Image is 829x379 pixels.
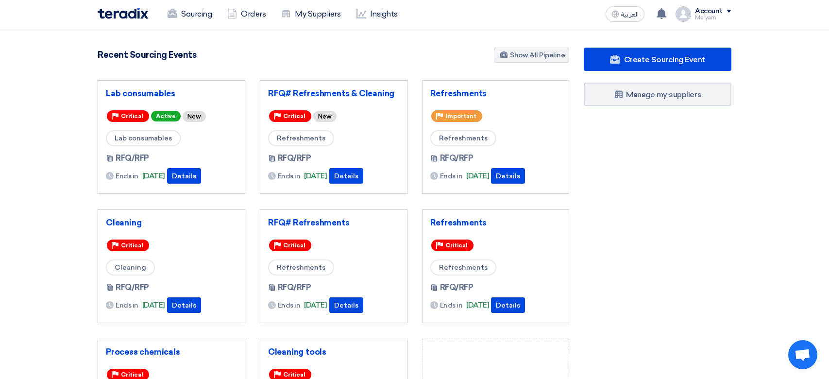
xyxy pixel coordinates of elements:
a: Insights [349,3,406,25]
img: Teradix logo [98,8,148,19]
div: New [183,111,206,122]
h4: Recent Sourcing Events [98,50,196,60]
span: Critical [283,371,305,378]
span: Critical [445,242,468,249]
span: [DATE] [304,300,327,311]
span: RFQ/RFP [278,282,311,293]
span: Ends in [440,171,463,181]
a: RFQ# Refreshments & Cleaning [268,88,399,98]
button: Details [167,297,201,313]
span: Critical [121,242,143,249]
button: Details [167,168,201,184]
a: Lab consumables [106,88,237,98]
span: Lab consumables [106,130,181,146]
span: Active [151,111,181,121]
span: [DATE] [466,300,489,311]
a: Refreshments [430,218,561,227]
a: Manage my suppliers [584,83,731,106]
span: Critical [283,113,305,120]
span: RFQ/RFP [278,153,311,164]
div: Open chat [788,340,817,369]
a: Refreshments [430,88,561,98]
div: Account [695,7,723,16]
span: [DATE] [466,171,489,182]
span: [DATE] [304,171,327,182]
span: Refreshments [268,259,334,276]
span: RFQ/RFP [440,153,474,164]
a: RFQ# Refreshments [268,218,399,227]
span: Ends in [440,300,463,310]
span: RFQ/RFP [440,282,474,293]
a: My Suppliers [273,3,348,25]
a: Orders [220,3,273,25]
span: Cleaning [106,259,155,276]
a: Cleaning [106,218,237,227]
a: Process chemicals [106,347,237,357]
span: Ends in [278,300,301,310]
button: Details [491,297,525,313]
span: Ends in [116,171,138,181]
span: Critical [121,371,143,378]
span: RFQ/RFP [116,282,149,293]
span: RFQ/RFP [116,153,149,164]
span: Refreshments [430,259,496,276]
span: Ends in [116,300,138,310]
img: profile_test.png [676,6,691,22]
span: Refreshments [430,130,496,146]
div: Maryam [695,15,731,20]
button: Details [329,168,363,184]
button: Details [329,297,363,313]
span: Refreshments [268,130,334,146]
span: [DATE] [142,300,165,311]
div: New [313,111,337,122]
span: Ends in [278,171,301,181]
span: Create Sourcing Event [624,55,705,64]
span: Critical [121,113,143,120]
a: Cleaning tools [268,347,399,357]
span: العربية [621,11,639,18]
a: Show All Pipeline [494,48,569,63]
button: العربية [606,6,644,22]
span: Important [445,113,476,120]
a: Sourcing [160,3,220,25]
span: [DATE] [142,171,165,182]
span: Critical [283,242,305,249]
button: Details [491,168,525,184]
